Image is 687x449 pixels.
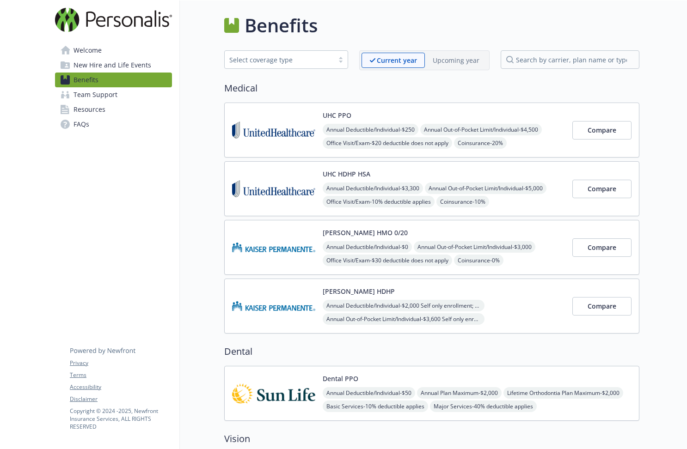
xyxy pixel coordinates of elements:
a: FAQs [55,117,172,132]
span: Compare [588,243,616,252]
a: Privacy [70,359,172,367]
span: Annual Out-of-Pocket Limit/Individual - $3,600 Self only enrollment; $3,600 for any one member wi... [323,313,485,325]
span: Lifetime Orthodontia Plan Maximum - $2,000 [503,387,623,399]
a: New Hire and Life Events [55,58,172,73]
button: Compare [572,121,632,140]
a: Welcome [55,43,172,58]
span: Annual Deductible/Individual - $250 [323,124,418,135]
button: [PERSON_NAME] HDHP [323,286,395,296]
p: Current year [377,55,417,65]
span: Welcome [74,43,102,58]
input: search by carrier, plan name or type [501,50,639,69]
span: Office Visit/Exam - $30 deductible does not apply [323,255,452,266]
span: Annual Plan Maximum - $2,000 [417,387,502,399]
span: Compare [588,184,616,193]
span: Compare [588,126,616,134]
span: Annual Out-of-Pocket Limit/Individual - $4,500 [420,124,542,135]
a: Disclaimer [70,395,172,403]
h2: Vision [224,432,639,446]
span: Compare [588,302,616,310]
span: Coinsurance - 0% [454,255,503,266]
span: Coinsurance - 10% [436,196,489,207]
button: Compare [572,297,632,316]
h1: Benefits [245,12,318,39]
img: Kaiser Permanente Insurance Company carrier logo [232,286,315,326]
a: Accessibility [70,383,172,391]
span: Coinsurance - 20% [454,137,507,149]
span: Resources [74,102,105,117]
span: Annual Deductible/Individual - $3,300 [323,182,423,194]
h2: Dental [224,345,639,358]
p: Upcoming year [433,55,479,65]
a: Team Support [55,87,172,102]
p: Copyright © 2024 - 2025 , Newfront Insurance Services, ALL RIGHTS RESERVED [70,407,172,431]
span: Office Visit/Exam - 10% deductible applies [323,196,435,207]
a: Resources [55,102,172,117]
span: Benefits [74,73,98,87]
span: Major Services - 40% deductible applies [430,400,537,412]
span: Annual Out-of-Pocket Limit/Individual - $3,000 [414,241,535,253]
span: Annual Out-of-Pocket Limit/Individual - $5,000 [425,182,546,194]
img: Kaiser Permanente Insurance Company carrier logo [232,228,315,267]
span: Annual Deductible/Individual - $2,000 Self only enrollment; $3,300 for any one member within a fa... [323,300,485,311]
span: Annual Deductible/Individual - $50 [323,387,415,399]
span: Annual Deductible/Individual - $0 [323,241,412,253]
span: Team Support [74,87,117,102]
button: Dental PPO [323,374,358,383]
span: Office Visit/Exam - $20 deductible does not apply [323,137,452,149]
span: Basic Services - 10% deductible applies [323,400,428,412]
div: Select coverage type [229,55,329,65]
span: New Hire and Life Events [74,58,151,73]
img: United Healthcare Insurance Company carrier logo [232,110,315,150]
button: Compare [572,180,632,198]
a: Terms [70,371,172,379]
button: UHC PPO [323,110,351,120]
button: [PERSON_NAME] HMO 0/20 [323,228,408,237]
button: Compare [572,238,632,257]
a: Benefits [55,73,172,87]
button: UHC HDHP HSA [323,169,370,179]
img: Sun Life Financial carrier logo [232,374,315,413]
span: FAQs [74,117,89,132]
img: United Healthcare Insurance Company carrier logo [232,169,315,208]
h2: Medical [224,81,639,95]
